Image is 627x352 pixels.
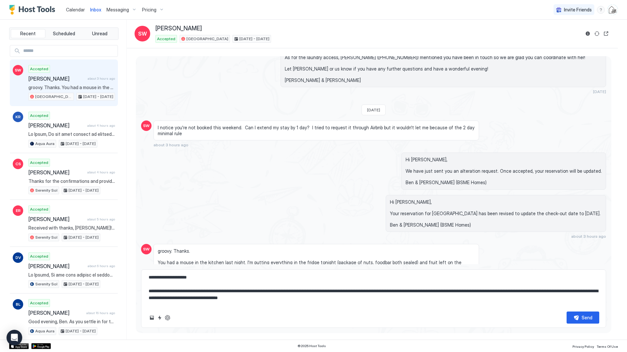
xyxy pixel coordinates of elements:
[66,7,85,12] span: Calendar
[602,30,610,38] button: Open reservation
[28,85,115,90] span: groovy. Thanks. You had a mouse in the kitchen last night. I'm putting everything in the fridge t...
[607,5,618,15] div: User profile
[593,30,601,38] button: Sync reservation
[597,344,618,348] span: Terms Of Use
[158,248,475,288] span: groovy. Thanks. You had a mouse in the kitchen last night. I'm putting everything in the fridge t...
[30,66,48,72] span: Accepted
[35,141,55,147] span: Aqua Aura
[28,169,85,176] span: [PERSON_NAME]
[239,36,269,42] span: [DATE] - [DATE]
[28,319,115,325] span: Good evening, Ben. As you settle in for the night, we wanted to thank you again for selecting Aqu...
[15,161,21,167] span: CS
[88,264,115,268] span: about 6 hours ago
[86,311,115,315] span: about 16 hours ago
[186,36,228,42] span: [GEOGRAPHIC_DATA]
[9,27,119,40] div: tab-group
[30,300,48,306] span: Accepted
[582,314,592,321] div: Send
[16,208,21,214] span: ER
[138,30,147,38] span: SW
[584,30,592,38] button: Reservation information
[35,328,55,334] span: Aqua Aura
[82,29,117,38] button: Unread
[28,263,85,269] span: [PERSON_NAME]
[90,7,101,12] span: Inbox
[143,123,150,129] span: SW
[92,31,107,37] span: Unread
[564,7,592,13] span: Invite Friends
[597,6,605,14] div: menu
[20,31,36,37] span: Recent
[367,107,380,112] span: [DATE]
[28,225,115,231] span: Received with thanks, [PERSON_NAME]! At your earliest convenience, please also inform us when you...
[28,75,85,82] span: [PERSON_NAME]
[390,199,602,228] span: Hi [PERSON_NAME], Your reservation for [GEOGRAPHIC_DATA] has been revised to update the check-out...
[157,36,175,42] span: Accepted
[21,45,118,56] input: Input Field
[66,141,96,147] span: [DATE] - [DATE]
[572,343,594,349] a: Privacy Policy
[28,178,115,184] span: Thanks for the confirmations and providing a copy of your ID via text, [PERSON_NAME]. In the unli...
[7,330,22,345] div: Open Intercom Messenger
[106,7,129,13] span: Messaging
[88,76,115,81] span: about 3 hours ago
[143,246,150,252] span: SW
[69,234,99,240] span: [DATE] - [DATE]
[87,217,115,221] span: about 5 hours ago
[35,187,57,193] span: Serenity Sol
[83,94,113,100] span: [DATE] - [DATE]
[155,25,202,32] span: [PERSON_NAME]
[28,272,115,278] span: Lo Ipsumd, Si ame cons adipisc el seddoei tem in Utlabore Etd mag aliqua en adminim ven qui nostr...
[597,343,618,349] a: Terms Of Use
[158,125,475,136] span: I notice you're not booked this weekend. Can I extend my stay by 1 day? I tried to request it thr...
[9,343,29,349] a: App Store
[156,314,164,322] button: Quick reply
[567,312,599,324] button: Send
[35,94,72,100] span: [GEOGRAPHIC_DATA]
[593,89,606,94] span: [DATE]
[35,234,57,240] span: Serenity Sol
[28,310,84,316] span: [PERSON_NAME]
[30,160,48,166] span: Accepted
[28,122,85,129] span: [PERSON_NAME]
[69,187,99,193] span: [DATE] - [DATE]
[66,328,96,334] span: [DATE] - [DATE]
[87,170,115,174] span: about 4 hours ago
[28,131,115,137] span: Lo Ipsum, Do sit amet consect ad elitsed doe te Inci Utla etd magnaa en adminim ven qui nostrudex...
[15,114,21,120] span: KR
[15,255,21,261] span: DV
[53,31,75,37] span: Scheduled
[153,142,188,147] span: about 3 hours ago
[30,206,48,212] span: Accepted
[30,253,48,259] span: Accepted
[11,29,45,38] button: Recent
[406,157,602,185] span: Hi [PERSON_NAME], We have just sent you an alteration request. Once accepted, your reservation wi...
[572,344,594,348] span: Privacy Policy
[66,6,85,13] a: Calendar
[87,123,115,128] span: about 4 hours ago
[297,344,326,348] span: © 2025 Host Tools
[35,281,57,287] span: Serenity Sol
[47,29,81,38] button: Scheduled
[16,301,21,307] span: BL
[69,281,99,287] span: [DATE] - [DATE]
[90,6,101,13] a: Inbox
[164,314,171,322] button: ChatGPT Auto Reply
[28,216,85,222] span: [PERSON_NAME]
[571,234,606,239] span: about 3 hours ago
[148,314,156,322] button: Upload image
[9,5,58,15] a: Host Tools Logo
[142,7,156,13] span: Pricing
[30,113,48,119] span: Accepted
[31,343,51,349] a: Google Play Store
[15,67,21,73] span: SW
